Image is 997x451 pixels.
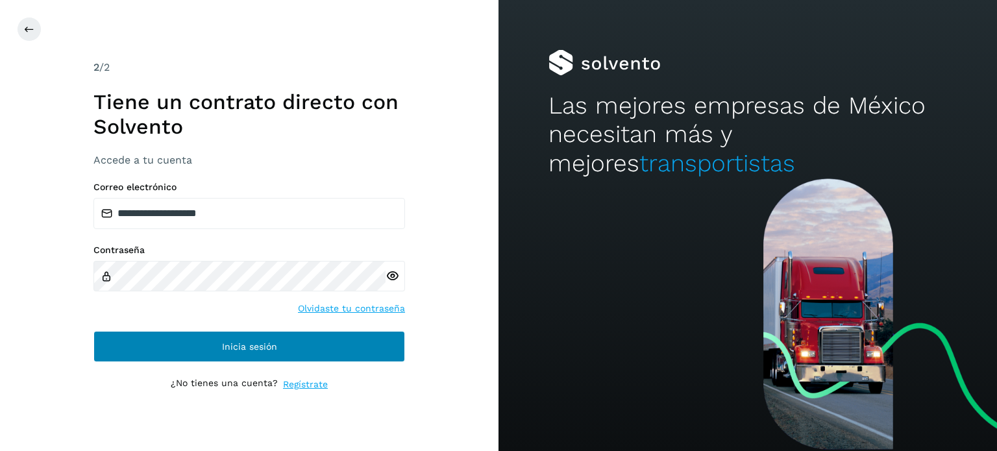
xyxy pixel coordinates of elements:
h1: Tiene un contrato directo con Solvento [93,90,405,140]
h2: Las mejores empresas de México necesitan más y mejores [548,91,947,178]
div: /2 [93,60,405,75]
h3: Accede a tu cuenta [93,154,405,166]
span: Inicia sesión [222,342,277,351]
a: Olvidaste tu contraseña [298,302,405,315]
span: transportistas [639,149,795,177]
label: Correo electrónico [93,182,405,193]
label: Contraseña [93,245,405,256]
a: Regístrate [283,378,328,391]
span: 2 [93,61,99,73]
p: ¿No tienes una cuenta? [171,378,278,391]
button: Inicia sesión [93,331,405,362]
